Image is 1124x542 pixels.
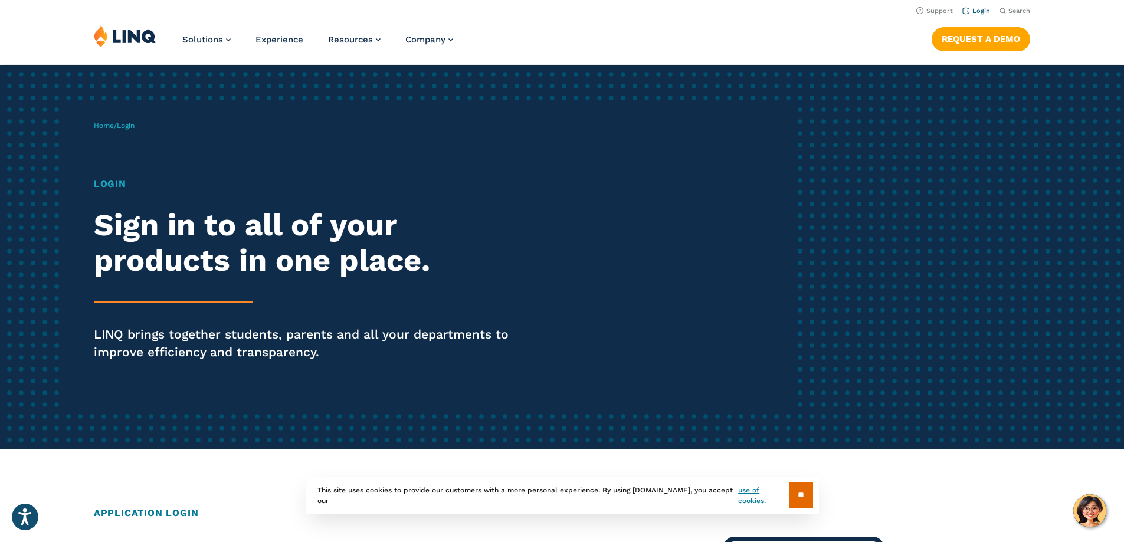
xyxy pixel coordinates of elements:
a: use of cookies. [738,485,788,506]
span: Resources [328,34,373,45]
span: Login [117,121,135,130]
div: This site uses cookies to provide our customers with a more personal experience. By using [DOMAIN... [306,477,819,514]
span: Search [1008,7,1030,15]
a: Company [405,34,453,45]
a: Support [916,7,953,15]
nav: Primary Navigation [182,25,453,64]
span: Company [405,34,445,45]
h2: Sign in to all of your products in one place. [94,208,527,278]
button: Open Search Bar [1000,6,1030,15]
a: Request a Demo [932,27,1030,51]
p: LINQ brings together students, parents and all your departments to improve efficiency and transpa... [94,326,527,361]
img: LINQ | K‑12 Software [94,25,156,47]
a: Experience [255,34,303,45]
a: Login [962,7,990,15]
button: Hello, have a question? Let’s chat. [1073,494,1106,527]
span: Solutions [182,34,223,45]
a: Resources [328,34,381,45]
nav: Button Navigation [932,25,1030,51]
a: Home [94,121,114,130]
h1: Login [94,177,527,191]
span: / [94,121,135,130]
a: Solutions [182,34,231,45]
